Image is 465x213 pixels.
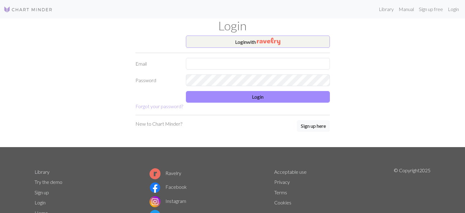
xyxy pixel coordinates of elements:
a: Sign up [35,189,49,195]
img: Logo [4,6,53,13]
img: Ravelry [257,38,280,45]
img: Ravelry logo [149,168,161,179]
img: Instagram logo [149,196,161,207]
img: Facebook logo [149,182,161,193]
button: Sign up here [297,120,330,132]
a: Login [35,200,46,205]
h1: Login [31,18,434,33]
a: Terms [274,189,287,195]
a: Library [35,169,50,175]
p: New to Chart Minder? [135,120,182,127]
a: Library [376,3,396,15]
a: Sign up free [416,3,445,15]
label: Password [132,74,182,86]
a: Ravelry [149,170,181,176]
a: Forgot your password? [135,103,183,109]
a: Facebook [149,184,187,190]
a: Try the demo [35,179,62,185]
a: Acceptable use [274,169,307,175]
a: Manual [396,3,416,15]
label: Email [132,58,182,70]
a: Login [445,3,461,15]
a: Cookies [274,200,291,205]
a: Privacy [274,179,290,185]
button: Loginwith [186,36,330,48]
button: Login [186,91,330,103]
a: Instagram [149,198,186,204]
